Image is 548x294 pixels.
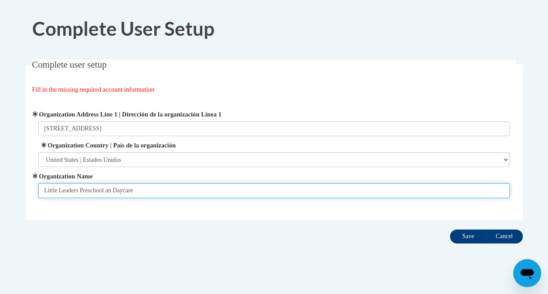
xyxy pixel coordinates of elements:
span: Complete user setup [32,59,106,70]
label: Organization Name [38,171,510,181]
input: Metadata input [38,121,510,136]
input: Save [450,229,487,243]
span: Fill in the missing required account information [32,86,154,93]
label: Organization Address Line 1 | Dirección de la organización Línea 1 [38,109,510,119]
span: Complete User Setup [32,17,214,40]
iframe: Button to launch messaging window [513,259,541,287]
input: Metadata input [38,183,510,198]
input: Cancel [486,229,523,243]
label: Organization Country | País de la organización [38,140,510,150]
